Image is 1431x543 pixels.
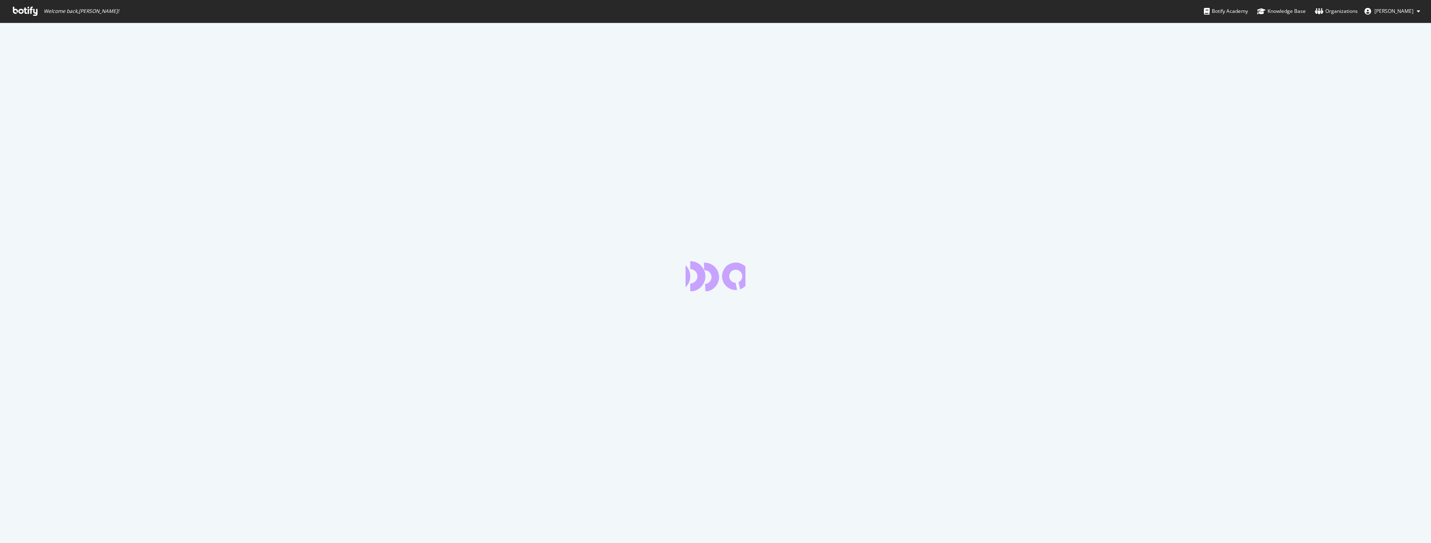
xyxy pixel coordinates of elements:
div: Organizations [1315,7,1358,15]
button: [PERSON_NAME] [1358,5,1427,18]
div: animation [686,261,745,291]
span: Welcome back, [PERSON_NAME] ! [44,8,119,15]
div: Botify Academy [1204,7,1248,15]
span: Nick Hannaford [1374,7,1414,15]
div: Knowledge Base [1257,7,1306,15]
